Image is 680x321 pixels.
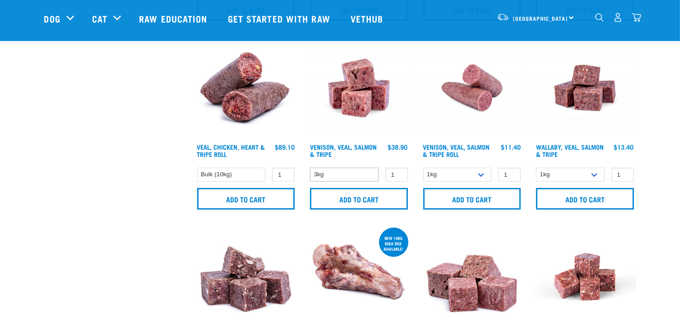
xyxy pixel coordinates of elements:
a: Venison, Veal, Salmon & Tripe [310,145,377,156]
a: Venison, Veal, Salmon & Tripe Roll [423,145,490,156]
img: 1263 Chicken Organ Roll 02 [195,37,297,139]
input: Add to cart [197,188,295,210]
input: 1 [498,168,521,182]
img: home-icon@2x.png [632,13,641,22]
a: Veal, Chicken, Heart & Tripe Roll [197,145,265,156]
img: Wallaby Veal Salmon Tripe 1642 [534,37,636,139]
a: Raw Education [130,0,218,37]
img: van-moving.png [497,13,509,21]
img: Venison Veal Salmon Tripe 1651 [421,37,523,139]
input: 1 [272,168,295,182]
img: Venison Veal Salmon Tripe 1621 [308,37,410,139]
div: $13.40 [614,143,634,151]
input: Add to cart [536,188,634,210]
div: $89.10 [275,143,295,151]
input: Add to cart [310,188,408,210]
input: 1 [611,168,634,182]
input: 1 [385,168,408,182]
a: Dog [44,12,60,25]
div: $11.40 [501,143,521,151]
a: Get started with Raw [219,0,342,37]
input: Add to cart [423,188,521,210]
span: [GEOGRAPHIC_DATA] [513,17,568,20]
div: new 10kg bulk box available! [379,231,408,256]
a: Wallaby, Veal, Salmon & Tripe [536,145,604,156]
a: Cat [92,12,107,25]
a: Vethub [342,0,395,37]
img: user.png [613,13,623,22]
div: $38.90 [388,143,408,151]
img: home-icon-1@2x.png [595,13,604,22]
